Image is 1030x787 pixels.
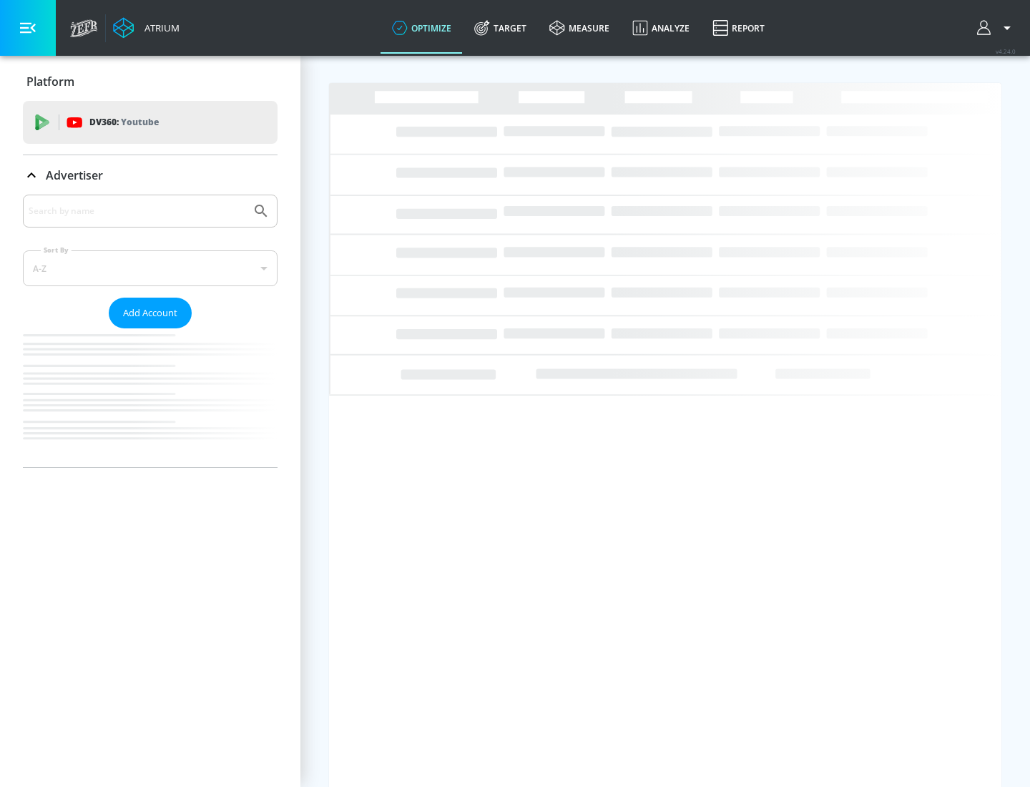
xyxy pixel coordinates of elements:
[23,62,278,102] div: Platform
[996,47,1016,55] span: v 4.24.0
[463,2,538,54] a: Target
[701,2,776,54] a: Report
[621,2,701,54] a: Analyze
[113,17,180,39] a: Atrium
[23,328,278,467] nav: list of Advertiser
[46,167,103,183] p: Advertiser
[41,245,72,255] label: Sort By
[23,250,278,286] div: A-Z
[23,101,278,144] div: DV360: Youtube
[123,305,177,321] span: Add Account
[29,202,245,220] input: Search by name
[381,2,463,54] a: optimize
[109,298,192,328] button: Add Account
[538,2,621,54] a: measure
[139,21,180,34] div: Atrium
[26,74,74,89] p: Platform
[23,155,278,195] div: Advertiser
[89,114,159,130] p: DV360:
[23,195,278,467] div: Advertiser
[121,114,159,129] p: Youtube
